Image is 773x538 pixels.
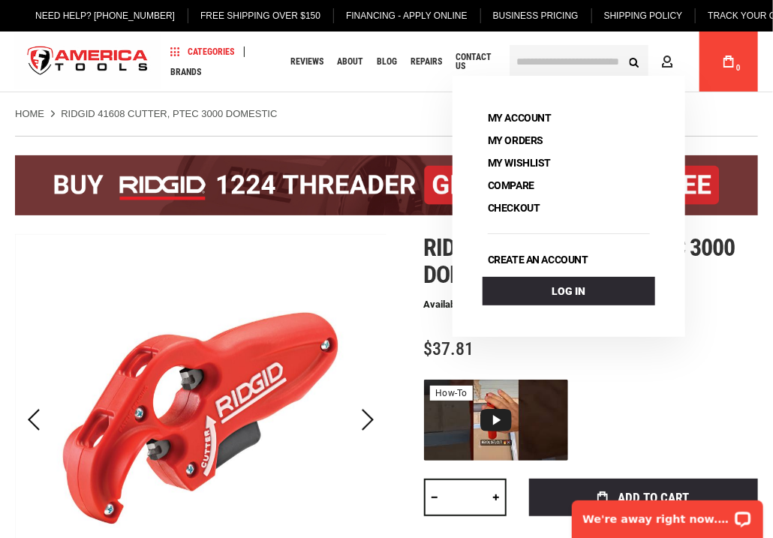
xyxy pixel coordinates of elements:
span: Categories [170,47,234,57]
p: Available on Special Order [424,299,551,310]
a: My Wishlist [483,152,556,173]
a: Checkout [483,197,546,218]
a: Brands [164,62,208,82]
span: Reviews [290,57,323,66]
a: Log In [483,277,655,305]
span: $37.81 [424,338,474,359]
a: Categories [164,41,241,62]
span: Contact Us [456,53,492,71]
span: About [337,57,363,66]
strong: RIDGID 41608 CUTTER, PTEC 3000 DOMESTIC [61,108,277,119]
button: Search [620,47,648,76]
img: BOGO: Buy the RIDGID® 1224 Threader (26092), get the 92467 200A Stand FREE! [15,155,758,215]
a: Home [15,107,44,121]
a: Create an account [483,249,594,270]
a: My Orders [483,130,549,151]
a: 0 [714,32,743,92]
span: Brands [170,68,201,77]
span: Shipping Policy [604,11,683,21]
a: Blog [370,52,404,72]
span: 0 [736,64,741,72]
span: Repairs [411,57,442,66]
a: Contact Us [449,52,498,72]
a: About [330,52,370,72]
span: Blog [377,57,397,66]
a: My Account [483,107,557,128]
a: Compare [483,175,540,196]
span: Ridgid 41608 cutter, ptec 3000 domestic [424,233,735,289]
img: America Tools [15,34,161,90]
a: Repairs [404,52,449,72]
button: Add to Cart [529,479,759,516]
iframe: LiveChat chat widget [562,491,773,538]
a: store logo [15,34,161,90]
a: Reviews [284,52,330,72]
